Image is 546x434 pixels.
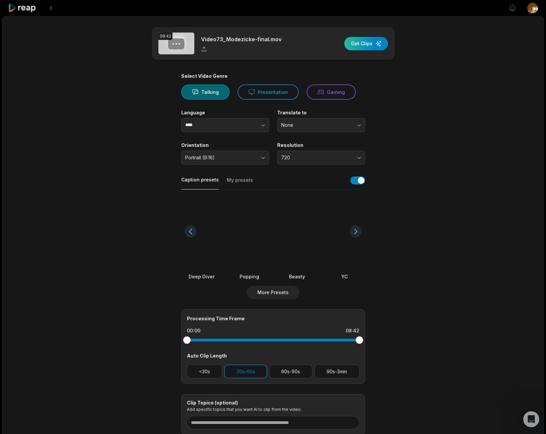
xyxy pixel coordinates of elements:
[11,115,105,121] div: Thank you for your understanding!
[4,3,17,15] button: go back
[37,135,123,142] div: Yes, but Tiktok wasn't delivered also!
[32,220,37,225] button: Anhang hochladen
[229,273,270,280] div: Popping
[11,82,105,115] div: As soon as Instagram completes the validation, your posts will go out as usual. We’ll keep you up...
[43,220,48,225] button: Start recording
[10,220,16,225] button: Emoji-Auswahl
[33,3,76,8] h1: [PERSON_NAME]
[187,400,359,406] div: Clip Topics (optional)
[314,365,359,378] button: 90s-3min
[115,217,126,228] button: Sende eine Nachricht…
[187,365,222,378] button: <30s
[118,3,130,15] div: Schließen
[181,110,269,116] label: Language
[187,327,200,334] div: 00:00
[277,273,317,280] div: Beasty
[277,118,365,132] button: None
[181,151,269,165] button: Portrait (9:16)
[6,206,129,217] textarea: Nachricht senden...
[181,273,222,280] div: Deep Diver
[201,35,282,43] p: Video73_Modezicke-final.mov
[281,155,352,161] span: 720
[181,73,365,79] div: Select Video Genre
[19,4,30,14] img: Profile image for Sam
[187,315,359,322] div: Processing Time Frame
[181,85,230,100] button: Talking
[11,155,105,207] div: We’re already facing similar difficulties with TikTok. Their integration currently has a separate...
[21,220,27,225] button: GIF-Auswahl
[281,122,352,128] span: None
[5,151,110,237] div: We’re already facing similar difficulties with TikTok. Their integration currently has a separate...
[277,142,365,148] label: Resolution
[185,155,256,161] span: Portrait (9:16)
[227,177,253,189] button: My presets
[523,411,539,427] iframe: Intercom live chat
[33,8,64,15] p: Vor 4 Std aktiv
[344,37,388,50] button: Get Clips
[5,131,129,151] div: Godigital sagt…
[238,85,299,100] button: Presentation
[277,110,365,116] label: Translate to
[181,176,219,189] button: Caption presets
[324,273,365,280] div: YC
[11,42,105,82] div: However, we can’t switch to this new workflow until Instagram officially validates and approves o...
[307,85,356,100] button: Gaming
[5,151,129,252] div: Sam sagt…
[105,3,118,15] button: Home
[158,33,172,40] div: 08:42
[247,286,299,299] button: More Presets
[187,352,359,359] div: Auto Clip Length
[224,365,267,378] button: 30s-60s
[181,142,269,148] label: Orientation
[31,131,129,146] div: Yes, but Tiktok wasn't delivered also!
[277,151,365,165] button: 720
[269,365,312,378] button: 60s-90s
[346,327,359,334] div: 08:42
[187,407,359,412] p: Add specific topics that you want AI to clip from the video.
